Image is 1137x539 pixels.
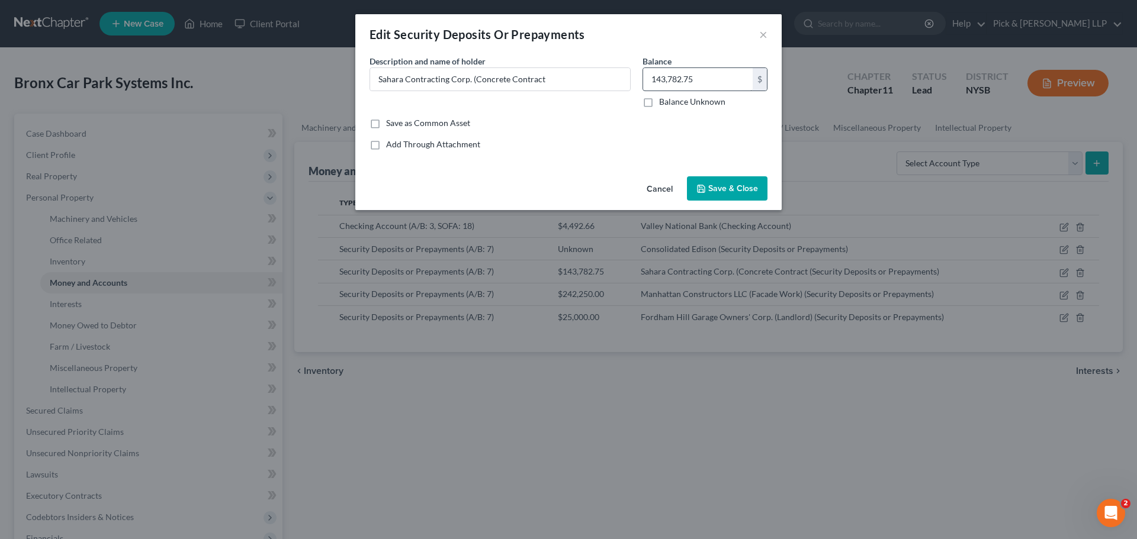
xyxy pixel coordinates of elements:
[370,68,630,91] input: Describe...
[687,176,767,201] button: Save & Close
[394,27,585,41] span: Security Deposits Or Prepayments
[643,55,672,67] label: Balance
[708,183,758,193] span: Save & Close
[753,68,767,91] div: $
[637,177,682,201] button: Cancel
[643,68,753,91] input: 0.00
[386,117,470,129] label: Save as Common Asset
[659,96,725,108] label: Balance Unknown
[759,27,767,41] button: ×
[370,56,486,66] span: Description and name of holder
[370,27,391,41] span: Edit
[1121,499,1130,508] span: 2
[386,138,480,150] label: Add Through Attachment
[1097,499,1125,527] iframe: Intercom live chat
